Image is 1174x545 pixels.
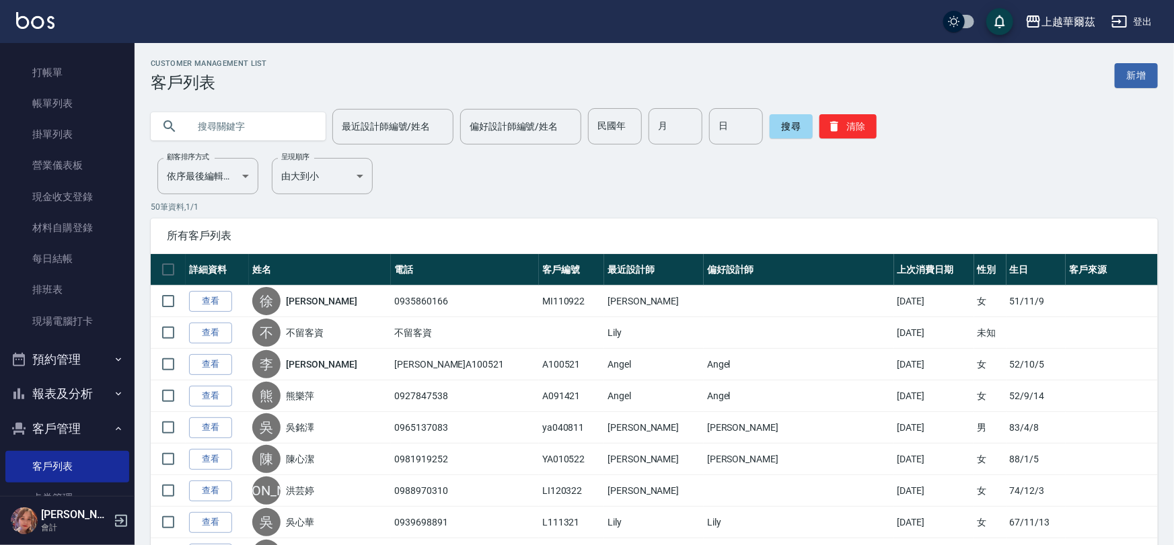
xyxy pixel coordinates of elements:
[539,475,604,507] td: LI120322
[286,389,314,403] a: 熊樂萍
[16,12,54,29] img: Logo
[704,444,894,475] td: [PERSON_NAME]
[189,512,232,533] a: 查看
[391,380,539,412] td: 0927847538
[5,150,129,181] a: 營業儀表板
[894,286,974,317] td: [DATE]
[894,349,974,380] td: [DATE]
[974,412,1006,444] td: 男
[539,286,604,317] td: MI110922
[186,254,249,286] th: 詳細資料
[286,358,357,371] a: [PERSON_NAME]
[391,475,539,507] td: 0988970310
[151,201,1158,213] p: 50 筆資料, 1 / 1
[986,8,1013,35] button: save
[189,323,232,343] a: 查看
[974,380,1006,412] td: 女
[974,444,1006,475] td: 女
[5,411,129,446] button: 客戶管理
[1006,475,1066,507] td: 74/12/3
[1006,349,1066,380] td: 52/10/5
[539,444,604,475] td: YA010522
[5,212,129,243] a: 材料自購登錄
[281,152,309,162] label: 呈現順序
[5,181,129,212] a: 現金收支登錄
[704,380,894,412] td: Angel
[5,243,129,274] a: 每日結帳
[974,254,1006,286] th: 性別
[252,319,281,347] div: 不
[252,287,281,315] div: 徐
[704,254,894,286] th: 偏好設計師
[391,507,539,538] td: 0939698891
[391,317,539,349] td: 不留客資
[391,412,539,444] td: 0965137083
[5,274,129,305] a: 排班表
[391,286,539,317] td: 0935860166
[252,445,281,473] div: 陳
[151,59,267,68] h2: Customer Management List
[252,413,281,442] div: 吳
[1020,8,1101,36] button: 上越華爾茲
[252,476,281,505] div: [PERSON_NAME]
[189,291,232,312] a: 查看
[167,229,1142,243] span: 所有客戶列表
[249,254,391,286] th: 姓名
[1041,13,1095,30] div: 上越華爾茲
[189,417,232,438] a: 查看
[1006,507,1066,538] td: 67/11/13
[286,326,324,339] a: 不留客資
[604,254,704,286] th: 最近設計師
[894,412,974,444] td: [DATE]
[894,317,974,349] td: [DATE]
[11,507,38,534] img: Person
[604,444,704,475] td: [PERSON_NAME]
[604,380,704,412] td: Angel
[770,114,813,138] button: 搜尋
[391,444,539,475] td: 0981919252
[188,108,315,144] input: 搜尋關鍵字
[1006,380,1066,412] td: 52/9/14
[189,354,232,375] a: 查看
[167,152,209,162] label: 顧客排序方式
[604,349,704,380] td: Angel
[539,412,604,444] td: ya040811
[974,475,1006,507] td: 女
[189,449,232,470] a: 查看
[1066,254,1158,286] th: 客戶來源
[604,412,704,444] td: [PERSON_NAME]
[894,380,974,412] td: [DATE]
[272,158,373,194] div: 由大到小
[5,306,129,337] a: 現場電腦打卡
[704,349,894,380] td: Angel
[286,484,314,497] a: 洪芸婷
[41,521,110,534] p: 會計
[894,254,974,286] th: 上次消費日期
[5,119,129,150] a: 掛單列表
[5,57,129,88] a: 打帳單
[974,507,1006,538] td: 女
[1006,286,1066,317] td: 51/11/9
[1006,254,1066,286] th: 生日
[604,317,704,349] td: Lily
[5,342,129,377] button: 預約管理
[1115,63,1158,88] a: 新增
[286,294,357,308] a: [PERSON_NAME]
[539,380,604,412] td: A091421
[1006,444,1066,475] td: 88/1/5
[252,508,281,536] div: 吳
[604,475,704,507] td: [PERSON_NAME]
[286,421,314,434] a: 吳銘澤
[252,382,281,410] div: 熊
[1106,9,1158,34] button: 登出
[5,88,129,119] a: 帳單列表
[189,386,232,407] a: 查看
[894,507,974,538] td: [DATE]
[974,349,1006,380] td: 女
[5,483,129,513] a: 卡券管理
[252,350,281,378] div: 李
[894,444,974,475] td: [DATE]
[894,475,974,507] td: [DATE]
[704,412,894,444] td: [PERSON_NAME]
[5,451,129,482] a: 客戶列表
